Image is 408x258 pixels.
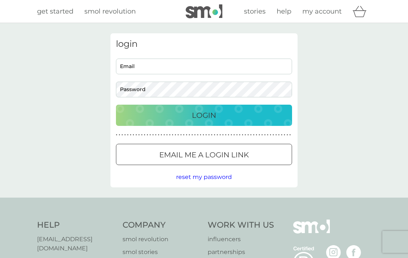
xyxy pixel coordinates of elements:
[262,133,263,137] p: ●
[205,133,207,137] p: ●
[194,133,196,137] p: ●
[116,39,292,49] h3: login
[289,133,291,137] p: ●
[155,133,157,137] p: ●
[37,6,73,17] a: get started
[37,235,115,253] a: [EMAIL_ADDRESS][DOMAIN_NAME]
[183,133,185,137] p: ●
[200,133,201,137] p: ●
[192,109,216,121] p: Login
[273,133,274,137] p: ●
[250,133,252,137] p: ●
[123,235,201,244] a: smol revolution
[239,133,241,137] p: ●
[247,133,249,137] p: ●
[233,133,235,137] p: ●
[302,6,342,17] a: my account
[144,133,145,137] p: ●
[84,7,136,15] span: smol revolution
[37,220,115,231] h4: Help
[192,133,193,137] p: ●
[116,105,292,126] button: Login
[208,220,274,231] h4: Work With Us
[175,133,176,137] p: ●
[197,133,198,137] p: ●
[123,220,201,231] h4: Company
[141,133,143,137] p: ●
[186,133,187,137] p: ●
[277,7,291,15] span: help
[123,247,201,257] a: smol stories
[135,133,137,137] p: ●
[278,133,280,137] p: ●
[130,133,131,137] p: ●
[116,144,292,165] button: Email me a login link
[293,220,330,244] img: smol
[84,6,136,17] a: smol revolution
[159,149,249,161] p: Email me a login link
[158,133,159,137] p: ●
[178,133,179,137] p: ●
[244,6,266,17] a: stories
[244,7,266,15] span: stories
[214,133,215,137] p: ●
[222,133,224,137] p: ●
[228,133,229,137] p: ●
[133,133,134,137] p: ●
[169,133,171,137] p: ●
[242,133,243,137] p: ●
[127,133,129,137] p: ●
[259,133,260,137] p: ●
[119,133,120,137] p: ●
[189,133,190,137] p: ●
[176,172,232,182] button: reset my password
[211,133,212,137] p: ●
[276,133,277,137] p: ●
[172,133,174,137] p: ●
[203,133,204,137] p: ●
[186,4,222,18] img: smol
[37,7,73,15] span: get started
[217,133,218,137] p: ●
[253,133,255,137] p: ●
[166,133,168,137] p: ●
[219,133,221,137] p: ●
[225,133,226,137] p: ●
[287,133,288,137] p: ●
[161,133,162,137] p: ●
[236,133,238,137] p: ●
[302,7,342,15] span: my account
[152,133,154,137] p: ●
[267,133,269,137] p: ●
[245,133,246,137] p: ●
[353,4,371,19] div: basket
[176,173,232,180] span: reset my password
[116,133,117,137] p: ●
[270,133,271,137] p: ●
[121,133,123,137] p: ●
[147,133,148,137] p: ●
[208,247,274,257] a: partnerships
[208,133,210,137] p: ●
[277,6,291,17] a: help
[256,133,257,137] p: ●
[164,133,165,137] p: ●
[180,133,182,137] p: ●
[281,133,283,137] p: ●
[284,133,285,137] p: ●
[264,133,266,137] p: ●
[231,133,232,137] p: ●
[208,235,274,244] a: influencers
[124,133,126,137] p: ●
[150,133,151,137] p: ●
[138,133,140,137] p: ●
